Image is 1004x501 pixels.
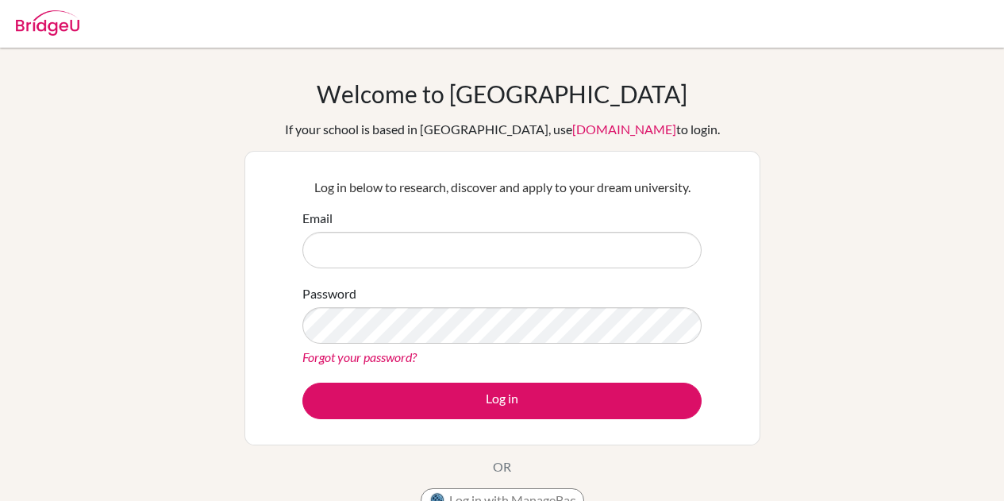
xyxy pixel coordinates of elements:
[302,383,702,419] button: Log in
[493,457,511,476] p: OR
[302,178,702,197] p: Log in below to research, discover and apply to your dream university.
[16,10,79,36] img: Bridge-U
[317,79,687,108] h1: Welcome to [GEOGRAPHIC_DATA]
[302,284,356,303] label: Password
[285,120,720,139] div: If your school is based in [GEOGRAPHIC_DATA], use to login.
[572,121,676,137] a: [DOMAIN_NAME]
[302,209,333,228] label: Email
[302,349,417,364] a: Forgot your password?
